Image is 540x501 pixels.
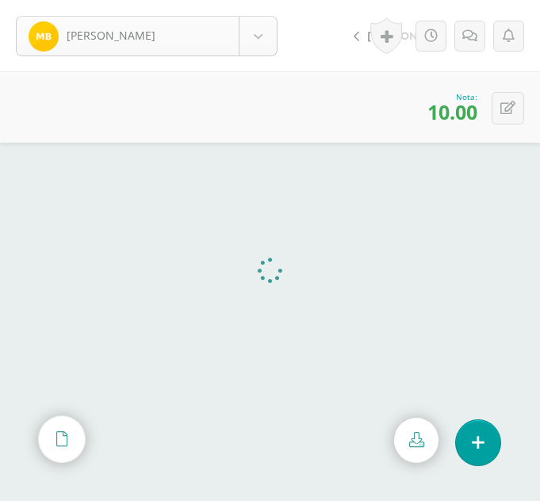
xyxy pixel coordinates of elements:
[29,21,59,52] img: b3802b943c1b69cc4dd68630364a35ce.png
[427,91,477,102] div: Nota:
[67,28,155,43] span: [PERSON_NAME]
[427,98,477,125] span: 10.00
[341,17,481,55] a: [PERSON_NAME]
[17,17,277,55] a: [PERSON_NAME]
